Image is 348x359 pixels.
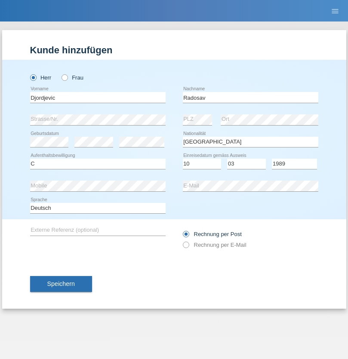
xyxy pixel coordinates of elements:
label: Frau [62,74,83,81]
span: Speichern [47,280,75,287]
i: menu [331,7,339,15]
input: Rechnung per Post [183,231,188,242]
input: Rechnung per E-Mail [183,242,188,252]
label: Rechnung per E-Mail [183,242,246,248]
a: menu [326,8,344,13]
input: Frau [62,74,67,80]
label: Rechnung per Post [183,231,242,237]
label: Herr [30,74,52,81]
input: Herr [30,74,36,80]
h1: Kunde hinzufügen [30,45,318,55]
button: Speichern [30,276,92,292]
